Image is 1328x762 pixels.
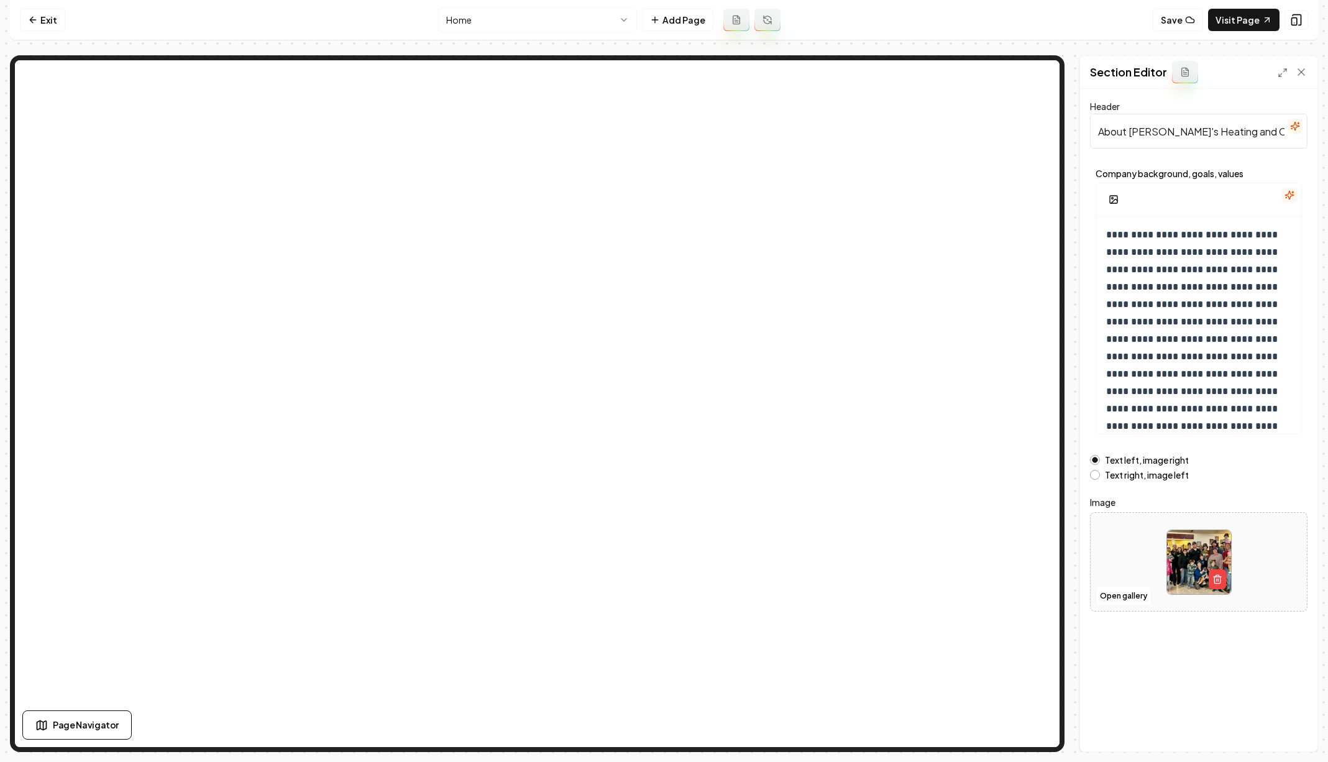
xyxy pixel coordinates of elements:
button: Save [1153,9,1203,31]
button: Add admin section prompt [1172,61,1198,83]
img: image [1167,530,1231,594]
button: Add Page [642,9,713,31]
label: Text right, image left [1105,471,1189,479]
button: Add Image [1101,188,1126,211]
button: Open gallery [1096,586,1152,606]
button: Add admin page prompt [723,9,749,31]
input: Header [1090,114,1307,149]
label: Text left, image right [1105,456,1189,464]
label: Header [1090,101,1120,112]
span: Page Navigator [53,718,119,732]
button: Page Navigator [22,710,132,740]
a: Exit [20,9,65,31]
h2: Section Editor [1090,63,1167,81]
label: Company background, goals, values [1096,169,1302,178]
label: Image [1090,495,1307,510]
a: Visit Page [1208,9,1280,31]
button: Regenerate page [754,9,781,31]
